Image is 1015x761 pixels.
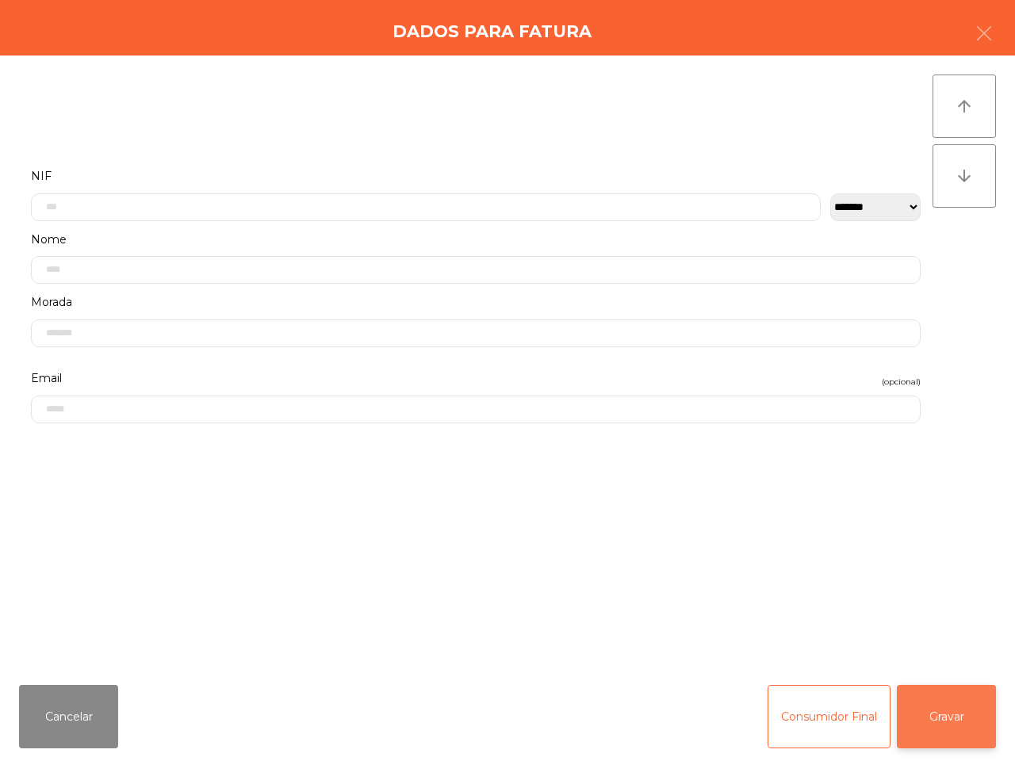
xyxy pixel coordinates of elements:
[955,166,974,185] i: arrow_downward
[955,97,974,116] i: arrow_upward
[882,374,921,389] span: (opcional)
[393,20,592,44] h4: Dados para Fatura
[933,75,996,138] button: arrow_upward
[768,685,891,748] button: Consumidor Final
[897,685,996,748] button: Gravar
[31,166,52,187] span: NIF
[31,368,62,389] span: Email
[31,229,67,250] span: Nome
[31,292,72,313] span: Morada
[19,685,118,748] button: Cancelar
[933,144,996,208] button: arrow_downward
